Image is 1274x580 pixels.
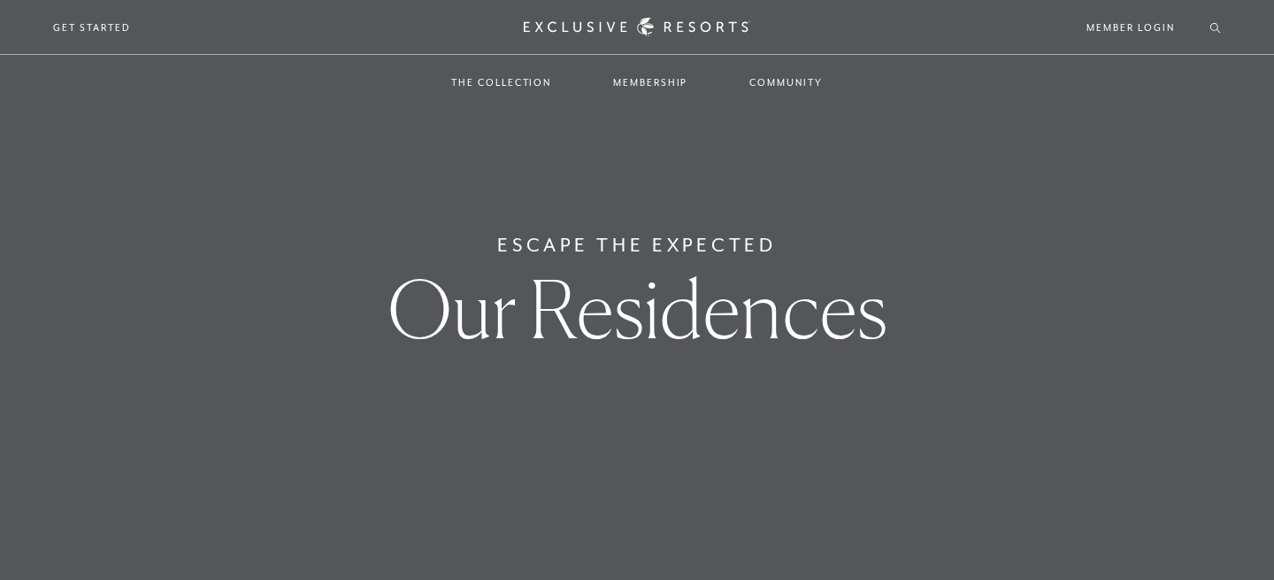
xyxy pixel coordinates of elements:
[1086,19,1174,35] a: Member Login
[434,57,569,108] a: The Collection
[388,269,887,349] h1: Our Residences
[53,19,130,35] a: Get Started
[497,231,776,259] h6: Escape The Expected
[732,57,840,108] a: Community
[595,57,705,108] a: Membership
